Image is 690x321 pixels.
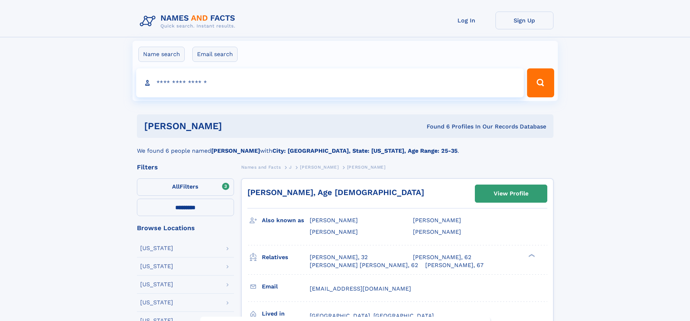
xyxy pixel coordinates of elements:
[262,280,310,293] h3: Email
[495,12,553,29] a: Sign Up
[310,228,358,235] span: [PERSON_NAME]
[347,165,386,170] span: [PERSON_NAME]
[310,217,358,224] span: [PERSON_NAME]
[247,188,424,197] a: [PERSON_NAME], Age [DEMOGRAPHIC_DATA]
[310,285,411,292] span: [EMAIL_ADDRESS][DOMAIN_NAME]
[324,123,546,131] div: Found 6 Profiles In Our Records Database
[494,185,528,202] div: View Profile
[413,217,461,224] span: [PERSON_NAME]
[262,214,310,227] h3: Also known as
[137,178,234,196] label: Filters
[137,12,241,31] img: Logo Names and Facts
[475,185,547,202] a: View Profile
[310,312,434,319] span: [GEOGRAPHIC_DATA], [GEOGRAPHIC_DATA]
[289,162,292,172] a: J
[310,253,368,261] a: [PERSON_NAME], 32
[262,251,310,263] h3: Relatives
[300,165,339,170] span: [PERSON_NAME]
[262,308,310,320] h3: Lived in
[136,68,524,97] input: search input
[211,147,260,154] b: [PERSON_NAME]
[140,245,173,251] div: [US_STATE]
[140,300,173,305] div: [US_STATE]
[172,183,180,190] span: All
[425,261,484,269] a: [PERSON_NAME], 67
[137,138,553,155] div: We found 6 people named with .
[310,261,418,269] a: [PERSON_NAME] [PERSON_NAME], 62
[144,122,325,131] h1: [PERSON_NAME]
[438,12,495,29] a: Log In
[140,263,173,269] div: [US_STATE]
[137,225,234,231] div: Browse Locations
[289,165,292,170] span: J
[241,162,281,172] a: Names and Facts
[413,253,471,261] a: [PERSON_NAME], 62
[138,47,185,62] label: Name search
[137,164,234,170] div: Filters
[413,228,461,235] span: [PERSON_NAME]
[300,162,339,172] a: [PERSON_NAME]
[527,68,554,97] button: Search Button
[192,47,238,62] label: Email search
[140,282,173,287] div: [US_STATE]
[272,147,457,154] b: City: [GEOGRAPHIC_DATA], State: [US_STATE], Age Range: 25-35
[527,253,535,258] div: ❯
